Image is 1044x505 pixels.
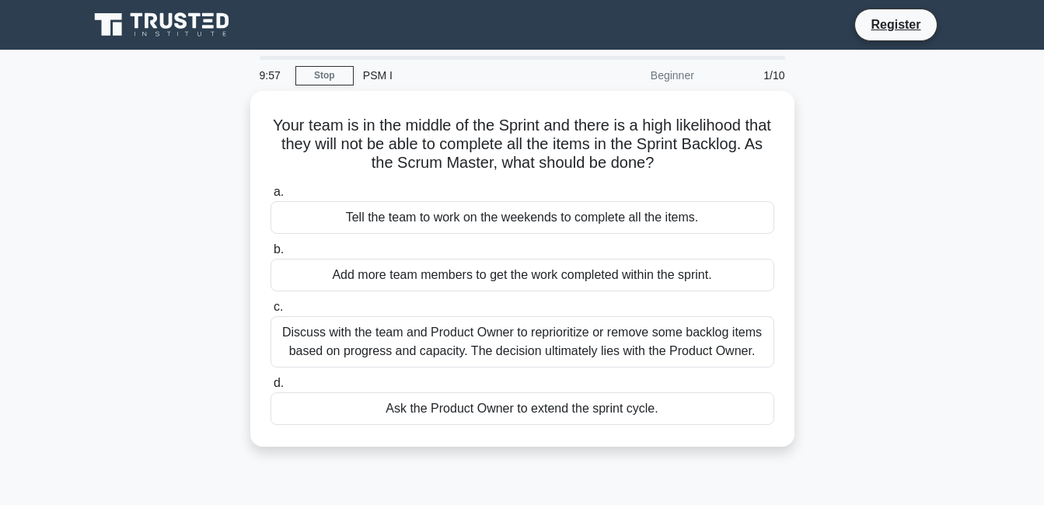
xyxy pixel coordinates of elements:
[567,60,704,91] div: Beginner
[274,300,283,313] span: c.
[271,201,774,234] div: Tell the team to work on the weekends to complete all the items.
[295,66,354,85] a: Stop
[861,15,930,34] a: Register
[274,242,284,256] span: b.
[271,259,774,291] div: Add more team members to get the work completed within the sprint.
[354,60,567,91] div: PSM I
[269,116,776,173] h5: Your team is in the middle of the Sprint and there is a high likelihood that they will not be abl...
[271,316,774,367] div: Discuss with the team and Product Owner to reprioritize or remove some backlog items based on pro...
[274,185,284,198] span: a.
[274,376,284,389] span: d.
[250,60,295,91] div: 9:57
[704,60,794,91] div: 1/10
[271,392,774,425] div: Ask the Product Owner to extend the sprint cycle.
